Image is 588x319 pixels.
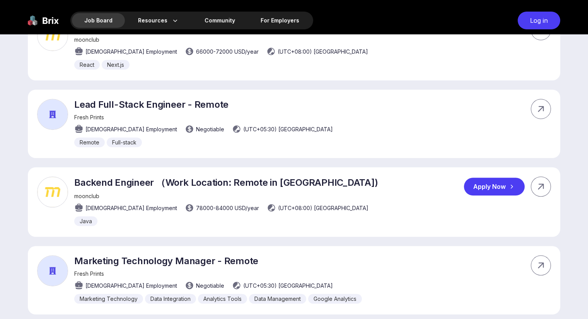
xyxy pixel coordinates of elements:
div: Next.js [102,60,130,70]
div: Remote [74,137,105,147]
div: Resources [126,13,191,28]
a: Log in [514,12,560,29]
span: moonclub [74,193,99,199]
p: Backend Engineer （Work Location: Remote in [GEOGRAPHIC_DATA]) [74,176,378,189]
a: For Employers [248,13,312,28]
span: [DEMOGRAPHIC_DATA] Employment [85,48,177,56]
span: [DEMOGRAPHIC_DATA] Employment [85,125,177,133]
p: Marketing Technology Manager - Remote [74,255,362,266]
span: Negotiable [196,125,224,133]
span: [DEMOGRAPHIC_DATA] Employment [85,204,177,212]
span: 66000 - 72000 USD /year [196,48,259,56]
span: Fresh Prints [74,270,104,277]
div: Data Integration [145,294,196,304]
span: (UTC+08:00) [GEOGRAPHIC_DATA] [278,204,368,212]
div: Job Board [72,13,125,28]
span: [DEMOGRAPHIC_DATA] Employment [85,282,177,290]
div: Google Analytics [308,294,362,304]
span: moonclub [74,36,99,43]
div: Apply Now [464,178,525,195]
span: 78000 - 84000 USD /year [196,204,259,212]
a: Apply Now [464,178,531,195]
span: (UTC+08:00) [GEOGRAPHIC_DATA] [278,48,368,56]
div: Data Management [249,294,306,304]
p: Lead Full-Stack Engineer - Remote [74,99,333,110]
span: (UTC+05:30) [GEOGRAPHIC_DATA] [243,282,333,290]
span: Fresh Prints [74,114,104,120]
div: Marketing Technology [74,294,143,304]
div: Log in [518,12,560,29]
span: (UTC+05:30) [GEOGRAPHIC_DATA] [243,125,333,133]
a: Community [192,13,247,28]
div: Analytics Tools [198,294,247,304]
span: Negotiable [196,282,224,290]
div: React [74,60,100,70]
div: Java [74,216,97,226]
div: Full-stack [107,137,142,147]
